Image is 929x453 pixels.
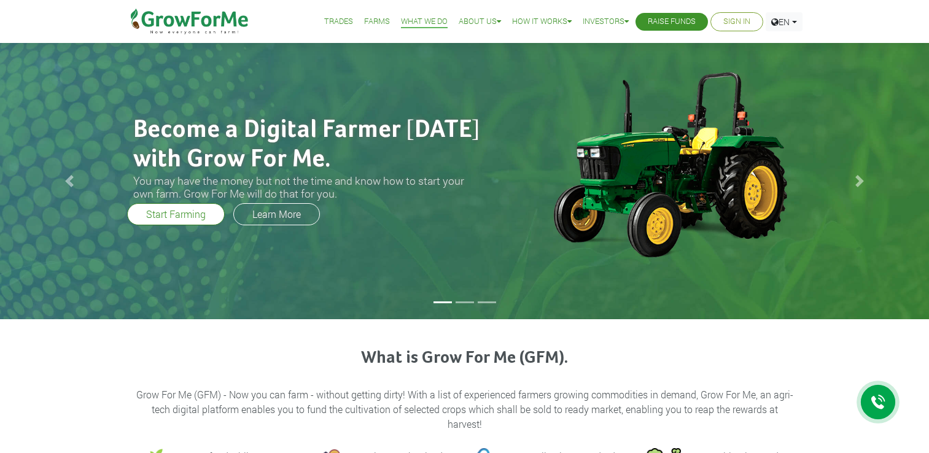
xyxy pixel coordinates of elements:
[459,15,501,28] a: About Us
[364,15,390,28] a: Farms
[766,12,803,31] a: EN
[723,15,750,28] a: Sign In
[324,15,353,28] a: Trades
[127,203,225,225] a: Start Farming
[512,15,572,28] a: How it Works
[133,174,483,200] h3: You may have the money but not the time and know how to start your own farm. Grow For Me will do ...
[648,15,696,28] a: Raise Funds
[532,66,806,262] img: growforme image
[233,203,320,225] a: Learn More
[583,15,629,28] a: Investors
[135,387,795,432] p: Grow For Me (GFM) - Now you can farm - without getting dirty! With a list of experienced farmers ...
[135,348,795,369] h3: What is Grow For Me (GFM).
[133,115,483,174] h2: Become a Digital Farmer [DATE] with Grow For Me.
[401,15,448,28] a: What We Do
